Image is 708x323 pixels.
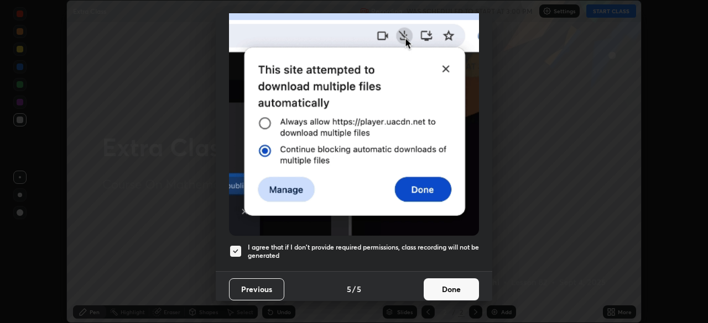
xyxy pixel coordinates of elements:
button: Done [424,278,479,300]
h4: 5 [347,283,351,295]
button: Previous [229,278,284,300]
h4: 5 [357,283,361,295]
h4: / [352,283,356,295]
h5: I agree that if I don't provide required permissions, class recording will not be generated [248,243,479,260]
